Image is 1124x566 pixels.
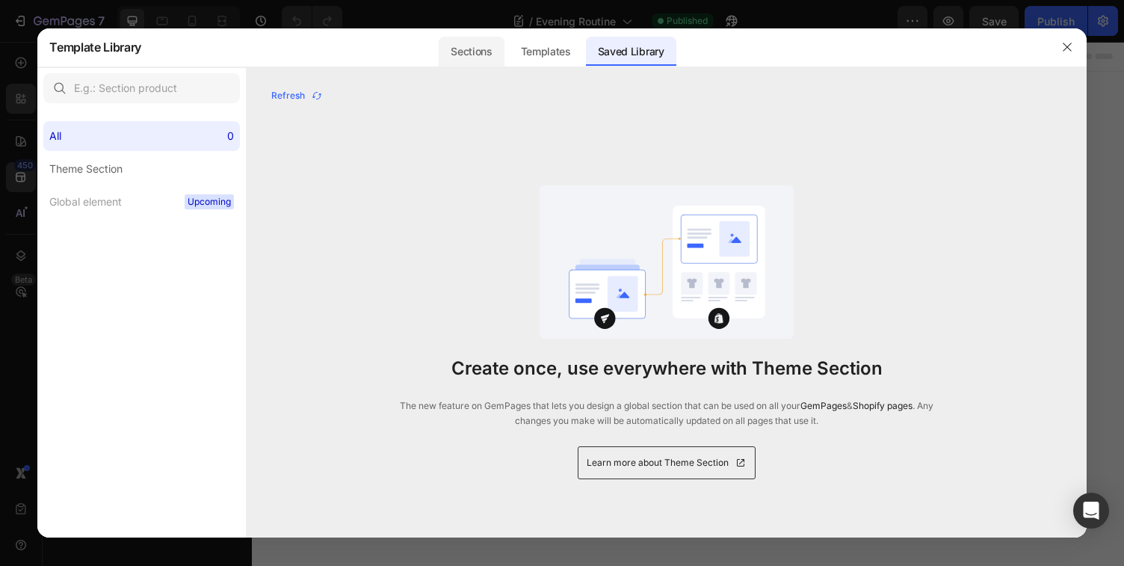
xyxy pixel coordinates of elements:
[185,194,234,209] span: Upcoming
[853,400,913,411] span: Shopify pages
[43,73,240,103] input: E.g.: Section product
[271,89,323,102] div: Refresh
[271,85,324,106] button: Refresh
[587,455,729,470] span: Learn more about Theme Section
[49,127,61,145] div: All
[49,193,122,211] div: Global element
[1073,493,1109,529] div: Open Intercom Messenger
[578,446,756,479] a: Learn more about Theme Section
[540,185,794,339] img: save library
[49,160,123,178] div: Theme Section
[49,28,141,67] h2: Template Library
[451,357,883,381] h1: Create once, use everywhere with Theme Section
[439,37,504,67] div: Sections
[586,37,676,67] div: Saved Library
[227,127,234,145] div: 0
[800,400,847,411] span: GemPages
[400,399,933,428] p: The new feature on GemPages that lets you design a global section that can be used on all your & ...
[509,37,583,67] div: Templates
